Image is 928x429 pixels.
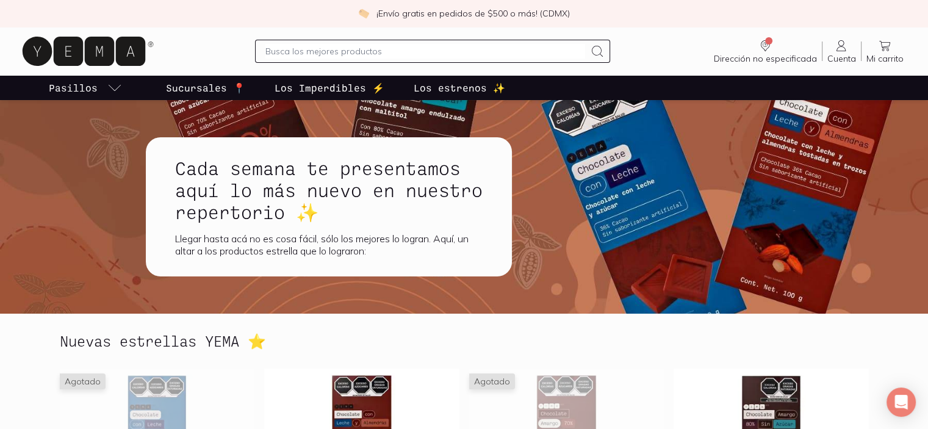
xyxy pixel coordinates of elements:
[146,137,551,276] a: Cada semana te presentamos aquí lo más nuevo en nuestro repertorio ✨Llegar hasta acá no es cosa f...
[861,38,908,64] a: Mi carrito
[46,76,124,100] a: pasillo-todos-link
[175,233,483,257] div: Llegar hasta acá no es cosa fácil, sólo los mejores lo logran. Aquí, un altar a los productos est...
[49,81,98,95] p: Pasillos
[166,81,245,95] p: Sucursales 📍
[827,53,856,64] span: Cuenta
[376,7,570,20] p: ¡Envío gratis en pedidos de $500 o más! (CDMX)
[60,333,266,349] h2: Nuevas estrellas YEMA ⭐️
[822,38,861,64] a: Cuenta
[887,388,916,417] div: Open Intercom Messenger
[411,76,508,100] a: Los estrenos ✨
[265,44,586,59] input: Busca los mejores productos
[275,81,384,95] p: Los Imperdibles ⚡️
[469,373,515,389] span: Agotado
[272,76,387,100] a: Los Imperdibles ⚡️
[709,38,822,64] a: Dirección no especificada
[866,53,904,64] span: Mi carrito
[60,373,106,389] span: Agotado
[175,157,483,223] h1: Cada semana te presentamos aquí lo más nuevo en nuestro repertorio ✨
[414,81,505,95] p: Los estrenos ✨
[358,8,369,19] img: check
[714,53,817,64] span: Dirección no especificada
[164,76,248,100] a: Sucursales 📍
